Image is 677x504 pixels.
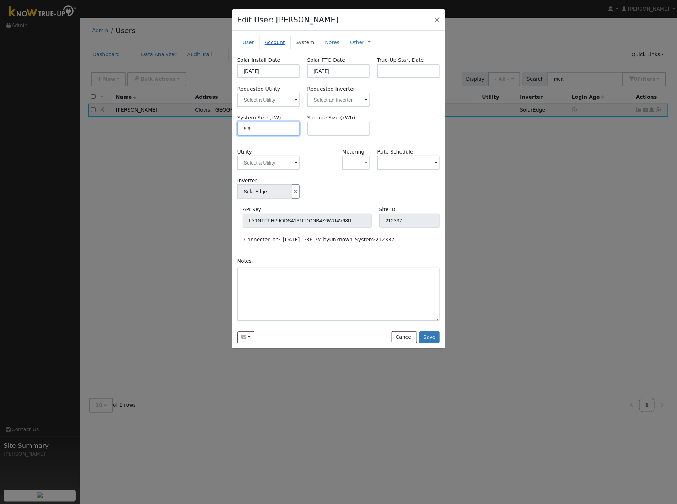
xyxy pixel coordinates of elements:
label: Metering [342,148,365,156]
label: Requested Utility [237,85,300,93]
a: Notes [319,36,345,49]
button: Save [419,331,440,343]
button: Disconnect Solar [292,184,300,199]
button: Cancel [392,331,417,343]
label: Solar PTO Date [307,57,345,64]
label: Inverter [237,177,257,184]
td: Connected on: [243,235,282,245]
input: Select an Inverter [237,184,292,199]
label: Storage Size (kWh) [307,114,355,122]
input: Select a Utility [237,93,300,107]
label: System Size (kW) [237,114,281,122]
label: Site ID [379,206,396,213]
a: Other [350,39,364,46]
label: True-Up Start Date [377,57,424,64]
input: Select an Inverter [307,93,370,107]
span: Unknown [329,237,353,242]
label: Utility [237,148,252,156]
span: 212337 [375,237,394,242]
a: Account [259,36,290,49]
label: Solar Install Date [237,57,280,64]
a: User [237,36,259,49]
input: Select a Utility [237,156,300,170]
button: ceceliam@csufresno.edu [237,331,255,343]
label: API Key [243,206,261,213]
label: Rate Schedule [377,148,413,156]
label: Notes [237,257,252,265]
td: System: [354,235,396,245]
h4: Edit User: [PERSON_NAME] [237,14,339,26]
td: [DATE] 1:36 PM by [282,235,354,245]
label: Requested Inverter [307,85,370,93]
a: System [290,36,320,49]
